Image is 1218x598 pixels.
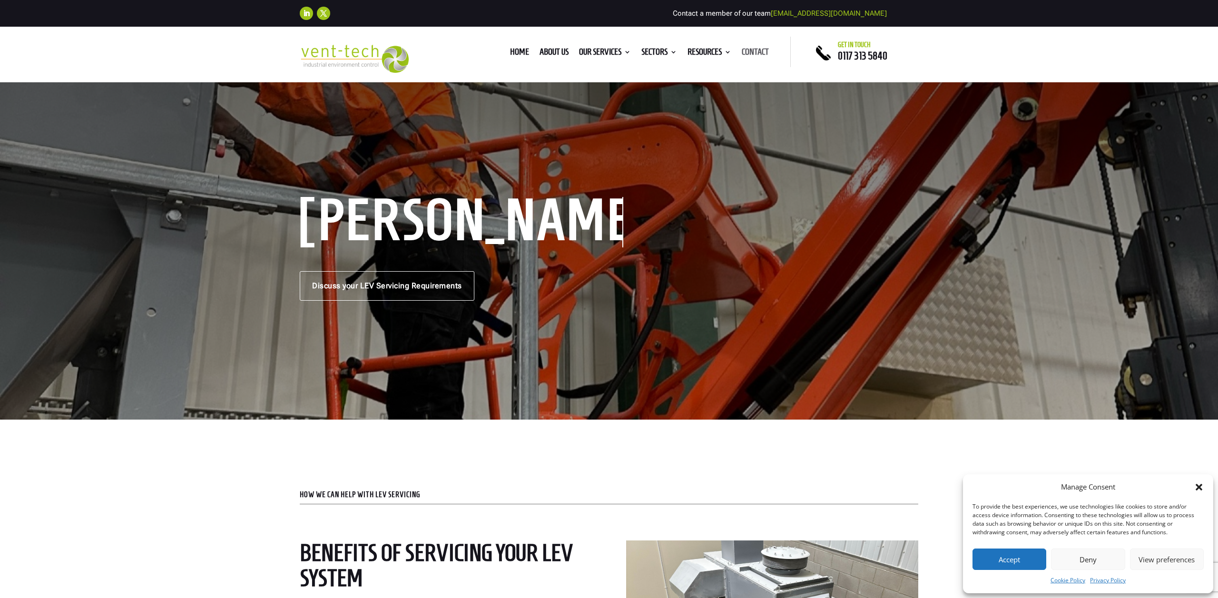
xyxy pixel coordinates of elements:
[1061,481,1115,493] div: Manage Consent
[300,491,918,499] p: HOW WE CAN HELP WITH LEV SERVICING
[540,49,569,59] a: About us
[1194,482,1204,492] div: Close dialog
[300,45,409,73] img: 2023-09-27T08_35_16.549ZVENT-TECH---Clear-background
[972,502,1203,537] div: To provide the best experiences, we use technologies like cookies to store and/or access device i...
[300,197,623,247] h1: [PERSON_NAME]
[300,540,592,595] h2: Benefits of servicing your LEV system
[300,7,313,20] a: Follow on LinkedIn
[300,271,474,301] a: Discuss your LEV Servicing Requirements
[510,49,529,59] a: Home
[838,41,871,49] span: Get in touch
[673,9,887,18] span: Contact a member of our team
[838,50,887,61] a: 0117 313 5840
[771,9,887,18] a: [EMAIL_ADDRESS][DOMAIN_NAME]
[1051,575,1085,586] a: Cookie Policy
[972,549,1046,570] button: Accept
[579,49,631,59] a: Our Services
[317,7,330,20] a: Follow on X
[688,49,731,59] a: Resources
[1130,549,1204,570] button: View preferences
[1090,575,1126,586] a: Privacy Policy
[742,49,769,59] a: Contact
[1051,549,1125,570] button: Deny
[641,49,677,59] a: Sectors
